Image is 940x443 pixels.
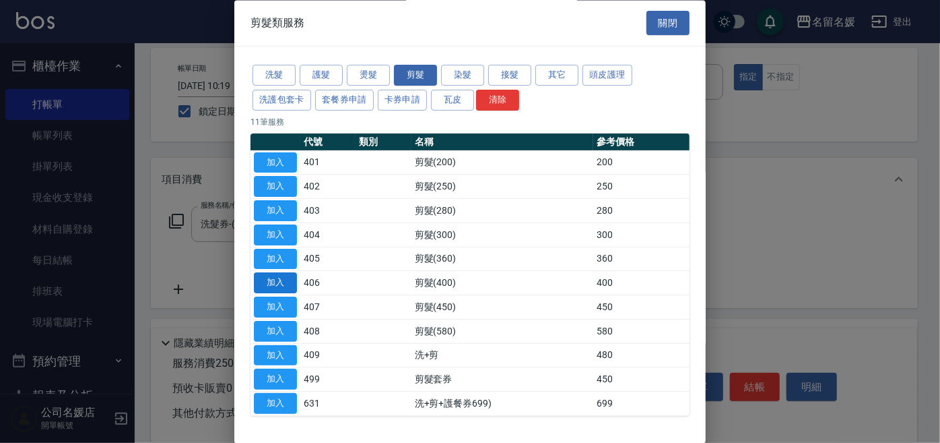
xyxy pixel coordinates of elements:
[300,295,356,320] td: 407
[254,273,297,294] button: 加入
[250,116,690,128] p: 11 筆服務
[300,223,356,247] td: 404
[488,65,531,86] button: 接髮
[253,65,296,86] button: 洗髮
[254,152,297,173] button: 加入
[411,344,593,368] td: 洗+剪
[356,134,411,151] th: 類別
[300,134,356,151] th: 代號
[593,151,690,175] td: 200
[411,223,593,247] td: 剪髮(300)
[593,344,690,368] td: 480
[300,247,356,272] td: 405
[300,320,356,344] td: 408
[315,90,374,111] button: 套餐券申請
[300,65,343,86] button: 護髮
[476,90,519,111] button: 清除
[411,199,593,223] td: 剪髮(280)
[535,65,578,86] button: 其它
[411,295,593,320] td: 剪髮(450)
[582,65,632,86] button: 頭皮護理
[254,394,297,415] button: 加入
[431,90,474,111] button: 瓦皮
[300,151,356,175] td: 401
[253,90,311,111] button: 洗護包套卡
[441,65,484,86] button: 染髮
[411,392,593,416] td: 洗+剪+護餐券699)
[300,367,356,392] td: 499
[411,271,593,295] td: 剪髮(400)
[593,271,690,295] td: 400
[254,370,297,390] button: 加入
[593,392,690,416] td: 699
[411,134,593,151] th: 名稱
[300,199,356,223] td: 403
[411,247,593,272] td: 剪髮(360)
[593,247,690,272] td: 360
[254,225,297,245] button: 加入
[300,392,356,416] td: 631
[411,367,593,392] td: 剪髮套券
[411,175,593,199] td: 剪髮(250)
[593,175,690,199] td: 250
[593,199,690,223] td: 280
[593,134,690,151] th: 參考價格
[593,320,690,344] td: 580
[593,223,690,247] td: 300
[593,295,690,320] td: 450
[646,11,690,36] button: 關閉
[300,344,356,368] td: 409
[254,297,297,318] button: 加入
[254,345,297,366] button: 加入
[593,367,690,392] td: 450
[254,321,297,342] button: 加入
[378,90,428,111] button: 卡券申請
[394,65,437,86] button: 剪髮
[411,151,593,175] td: 剪髮(200)
[254,201,297,222] button: 加入
[347,65,390,86] button: 燙髮
[254,249,297,270] button: 加入
[300,271,356,295] td: 406
[250,16,304,30] span: 剪髮類服務
[254,177,297,198] button: 加入
[300,175,356,199] td: 402
[411,320,593,344] td: 剪髮(580)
